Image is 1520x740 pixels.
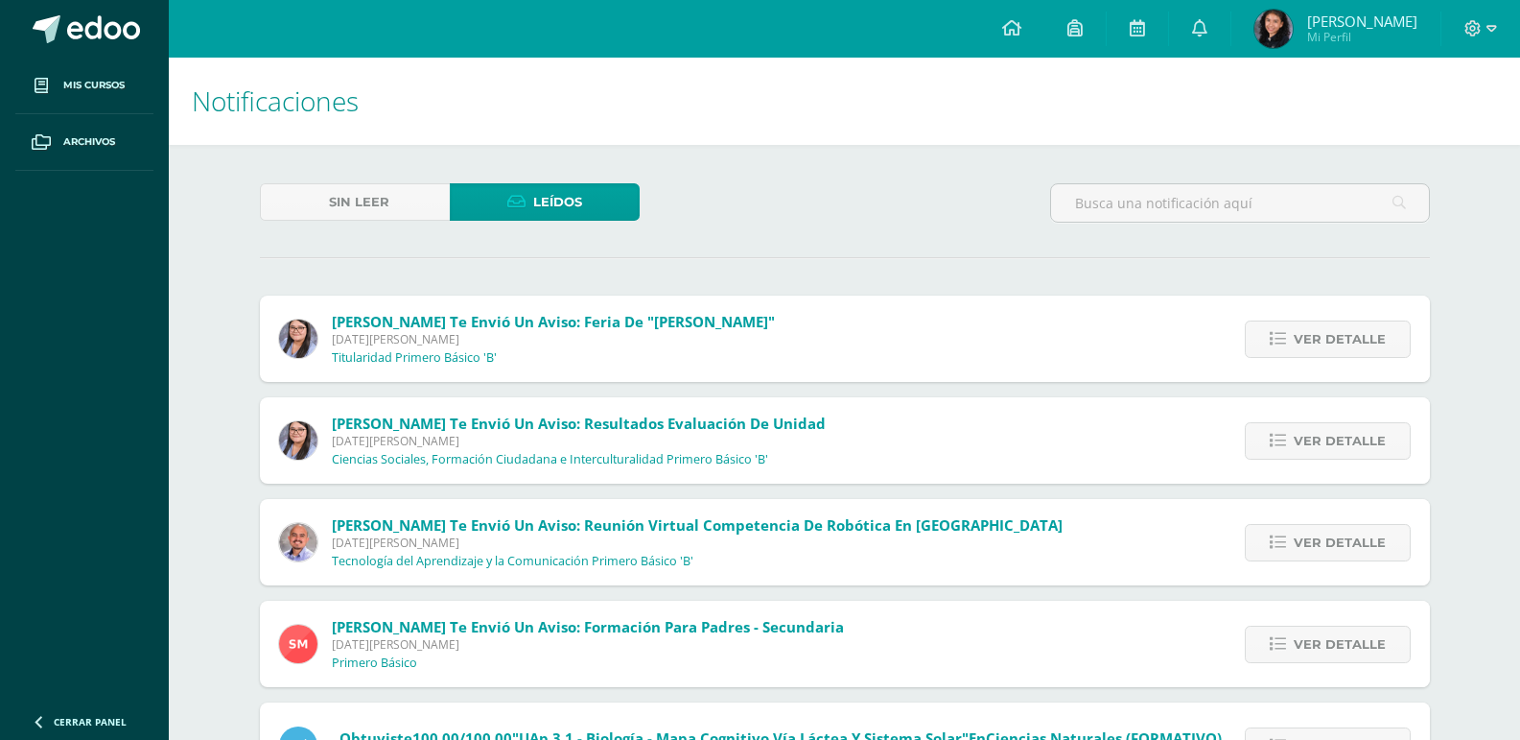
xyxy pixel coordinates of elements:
[332,617,844,636] span: [PERSON_NAME] te envió un aviso: Formación para padres - Secundaria
[332,636,844,653] span: [DATE][PERSON_NAME]
[1051,184,1429,222] input: Busca una notificación aquí
[15,114,153,171] a: Archivos
[1294,322,1386,357] span: Ver detalle
[1294,525,1386,561] span: Ver detalle
[332,331,775,347] span: [DATE][PERSON_NAME]
[332,312,775,331] span: [PERSON_NAME] te envió un aviso: Feria de "[PERSON_NAME]"
[1307,29,1417,45] span: Mi Perfil
[63,134,115,150] span: Archivos
[1294,627,1386,662] span: Ver detalle
[332,452,768,467] p: Ciencias Sociales, Formación Ciudadana e Interculturalidad Primero Básico 'B'
[332,535,1063,551] span: [DATE][PERSON_NAME]
[450,183,640,221] a: Leídos
[279,320,317,358] img: 17db063816693a26b2c8d26fdd0faec0.png
[192,83,359,119] span: Notificaciones
[332,554,693,569] p: Tecnología del Aprendizaje y la Comunicación Primero Básico 'B'
[332,656,417,671] p: Primero Básico
[260,183,450,221] a: Sin leer
[1307,12,1417,31] span: [PERSON_NAME]
[1254,10,1293,48] img: a9290640ced8789ee1fa8e8060a00b55.png
[279,421,317,460] img: 17db063816693a26b2c8d26fdd0faec0.png
[332,350,497,366] p: Titularidad Primero Básico 'B'
[15,58,153,114] a: Mis cursos
[329,184,389,220] span: Sin leer
[54,715,127,728] span: Cerrar panel
[1294,423,1386,459] span: Ver detalle
[533,184,582,220] span: Leídos
[332,433,826,449] span: [DATE][PERSON_NAME]
[332,515,1063,535] span: [PERSON_NAME] te envió un aviso: Reunión virtual competencia de robótica en [GEOGRAPHIC_DATA]
[279,625,317,663] img: a4c9654d905a1a01dc2161da199b9124.png
[279,523,317,561] img: f4ddca51a09d81af1cee46ad6847c426.png
[63,78,125,93] span: Mis cursos
[332,414,826,433] span: [PERSON_NAME] te envió un aviso: Resultados evaluación de unidad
